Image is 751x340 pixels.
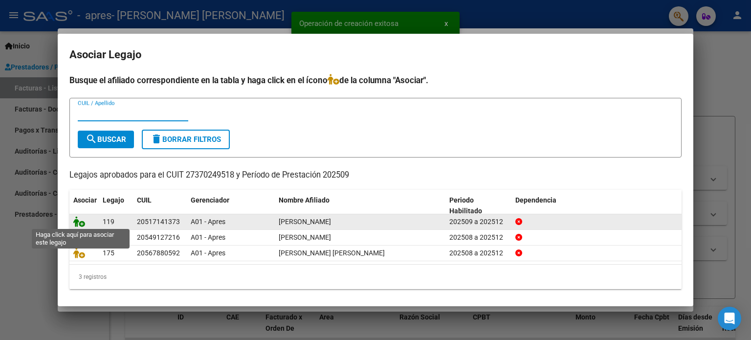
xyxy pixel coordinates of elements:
[151,133,162,145] mat-icon: delete
[137,216,180,227] div: 20517141373
[69,190,99,222] datatable-header-cell: Asociar
[191,218,225,226] span: A01 - Apres
[137,248,180,259] div: 20567880592
[103,233,107,241] span: 7
[69,169,682,181] p: Legajos aprobados para el CUIT 27370249518 y Período de Prestación 202509
[191,249,225,257] span: A01 - Apres
[137,196,152,204] span: CUIL
[445,190,511,222] datatable-header-cell: Periodo Habilitado
[73,196,97,204] span: Asociar
[511,190,682,222] datatable-header-cell: Dependencia
[275,190,445,222] datatable-header-cell: Nombre Afiliado
[69,45,682,64] h2: Asociar Legajo
[449,248,508,259] div: 202508 a 202512
[99,190,133,222] datatable-header-cell: Legajo
[86,133,97,145] mat-icon: search
[86,135,126,144] span: Buscar
[187,190,275,222] datatable-header-cell: Gerenciador
[151,135,221,144] span: Borrar Filtros
[449,196,482,215] span: Periodo Habilitado
[78,131,134,148] button: Buscar
[279,233,331,241] span: PERNISA RAMIRO
[69,74,682,87] h4: Busque el afiliado correspondiente en la tabla y haga click en el ícono de la columna "Asociar".
[137,232,180,243] div: 20549127216
[103,218,114,226] span: 119
[279,249,385,257] span: HALPERN GONZALEZ ANGUS SIMON
[449,216,508,227] div: 202509 a 202512
[103,196,124,204] span: Legajo
[515,196,556,204] span: Dependencia
[142,130,230,149] button: Borrar Filtros
[69,265,682,289] div: 3 registros
[191,196,229,204] span: Gerenciador
[191,233,225,241] span: A01 - Apres
[133,190,187,222] datatable-header-cell: CUIL
[279,196,330,204] span: Nombre Afiliado
[103,249,114,257] span: 175
[279,218,331,226] span: ROMAN JUAN MANUEL
[718,307,741,330] div: Open Intercom Messenger
[449,232,508,243] div: 202508 a 202512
